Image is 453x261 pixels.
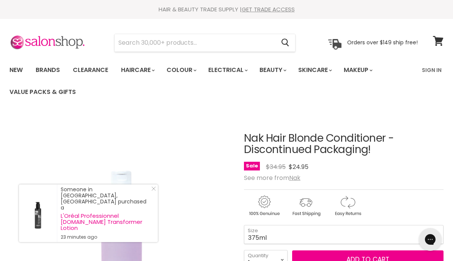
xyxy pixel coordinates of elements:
[417,62,446,78] a: Sign In
[161,62,201,78] a: Colour
[115,34,275,52] input: Search
[275,34,295,52] button: Search
[242,5,295,13] a: GET TRADE ACCESS
[4,62,28,78] a: New
[415,225,445,253] iframe: Gorgias live chat messenger
[4,84,82,100] a: Value Packs & Gifts
[148,186,156,194] a: Close Notification
[61,213,150,231] a: L'Oréal Professionnel [DOMAIN_NAME] Transformer Lotion
[244,162,260,170] span: Sale
[244,194,284,217] img: genuine.gif
[61,234,150,240] small: 23 minutes ago
[61,186,150,240] div: Someone in [GEOGRAPHIC_DATA], [GEOGRAPHIC_DATA] purchased a
[338,62,377,78] a: Makeup
[19,184,57,242] a: Visit product page
[4,59,417,103] ul: Main menu
[289,173,300,182] a: Nak
[286,194,326,217] img: shipping.gif
[203,62,252,78] a: Electrical
[244,133,444,156] h1: Nak Hair Blonde Conditioner - Discontinued Packaging!
[293,62,337,78] a: Skincare
[266,163,286,171] span: $34.95
[327,194,368,217] img: returns.gif
[30,62,66,78] a: Brands
[67,62,114,78] a: Clearance
[289,163,308,171] span: $24.95
[151,186,156,191] svg: Close Icon
[254,62,291,78] a: Beauty
[114,34,296,52] form: Product
[115,62,159,78] a: Haircare
[244,173,300,182] span: See more from
[347,39,418,46] p: Orders over $149 ship free!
